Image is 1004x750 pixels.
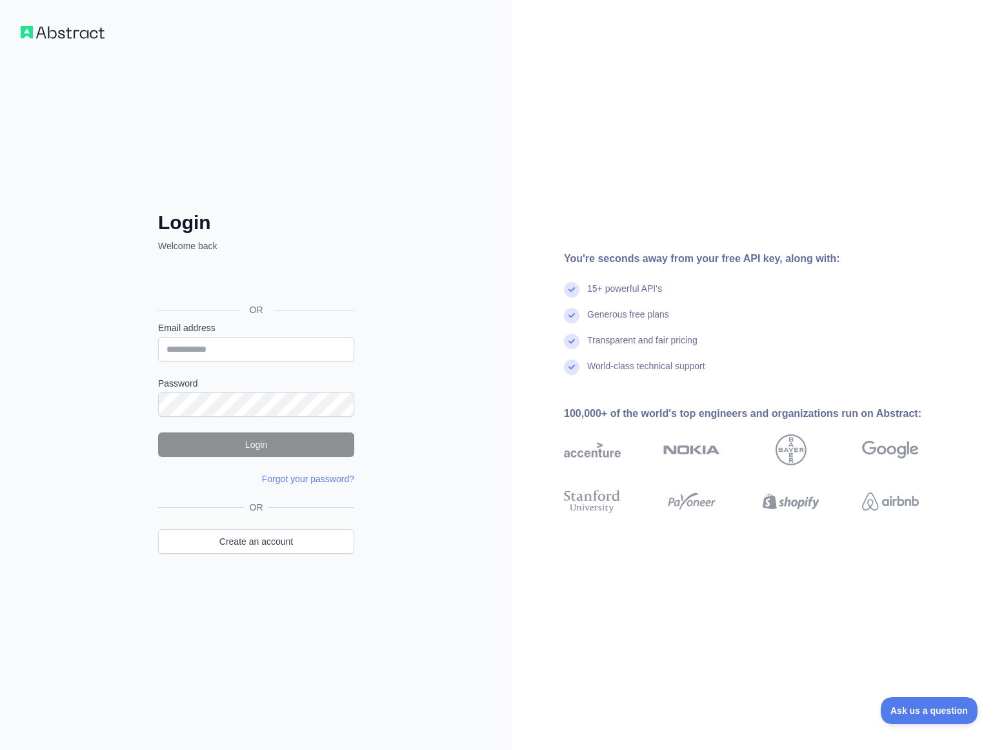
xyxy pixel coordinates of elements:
[239,303,274,316] span: OR
[564,406,960,421] div: 100,000+ of the world's top engineers and organizations run on Abstract:
[158,211,354,234] h2: Login
[587,308,669,334] div: Generous free plans
[245,501,268,514] span: OR
[763,487,819,516] img: shopify
[158,432,354,457] button: Login
[158,377,354,390] label: Password
[776,434,807,465] img: bayer
[152,267,358,295] iframe: Sign in with Google Button
[587,334,698,360] div: Transparent and fair pricing
[587,360,705,385] div: World-class technical support
[564,282,579,298] img: check mark
[21,26,105,39] img: Workflow
[587,282,662,308] div: 15+ powerful API's
[564,251,960,267] div: You're seconds away from your free API key, along with:
[564,487,621,516] img: stanford university
[881,697,978,724] iframe: Toggle Customer Support
[564,334,579,349] img: check mark
[663,434,720,465] img: nokia
[862,487,919,516] img: airbnb
[862,434,919,465] img: google
[158,321,354,334] label: Email address
[262,474,354,484] a: Forgot your password?
[663,487,720,516] img: payoneer
[158,529,354,554] a: Create an account
[564,360,579,375] img: check mark
[564,308,579,323] img: check mark
[564,434,621,465] img: accenture
[158,239,354,252] p: Welcome back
